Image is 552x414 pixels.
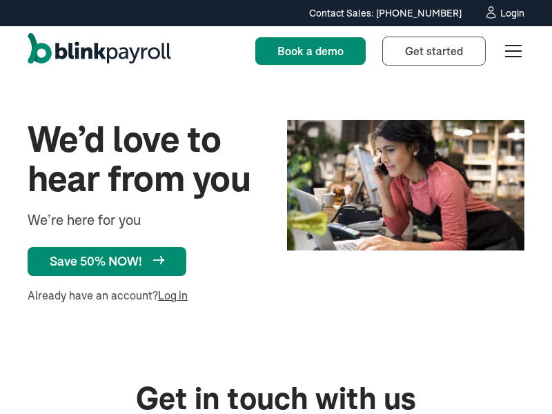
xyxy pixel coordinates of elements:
[382,37,486,66] a: Get started
[28,247,186,276] a: Save 50% NOW!
[28,33,171,69] a: home
[28,120,265,199] h1: We’d love to hear from you
[405,44,463,58] span: Get started
[50,253,142,269] span: Save 50% NOW!
[484,6,524,21] a: Login
[309,6,462,21] div: Contact Sales: [PHONE_NUMBER]
[255,37,366,65] a: Book a demo
[28,210,265,230] p: We’re here for you
[497,34,524,68] div: menu
[28,287,204,304] div: Already have an account?
[500,8,524,18] div: Login
[277,44,344,58] span: Book a demo
[158,288,188,302] a: Log in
